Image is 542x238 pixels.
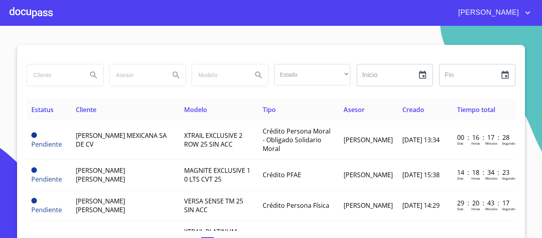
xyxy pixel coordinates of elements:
p: Segundos [502,141,517,145]
p: Minutos [485,176,498,180]
span: [PERSON_NAME] MEXICANA SA DE CV [76,131,167,149]
button: account of current user [452,6,532,19]
span: [PERSON_NAME] [PERSON_NAME] [76,166,125,184]
p: 14 : 18 : 34 : 23 [457,168,511,177]
span: [PERSON_NAME] [344,170,393,179]
span: [DATE] 14:29 [402,201,440,210]
button: Search [167,66,186,85]
span: Asesor [344,105,365,114]
span: Crédito Persona Moral - Obligado Solidario Moral [263,127,331,153]
span: Pendiente [31,140,62,149]
span: Creado [402,105,424,114]
span: Crédito Persona Física [263,201,329,210]
span: Pendiente [31,205,62,214]
span: XTRAIL EXCLUSIVE 2 ROW 25 SIN ACC [184,131,242,149]
span: Pendiente [31,167,37,173]
p: Dias [457,141,463,145]
p: Dias [457,176,463,180]
span: Estatus [31,105,54,114]
span: Modelo [184,105,207,114]
div: ​ [274,64,350,85]
span: Tipo [263,105,276,114]
span: Crédito PFAE [263,170,301,179]
input: search [192,64,246,86]
span: Pendiente [31,132,37,138]
p: Minutos [485,141,498,145]
p: Dias [457,207,463,211]
span: [PERSON_NAME] [344,135,393,144]
input: search [27,64,81,86]
p: 29 : 20 : 43 : 17 [457,199,511,207]
span: MAGNITE EXCLUSIVE 1 0 LTS CVT 25 [184,166,250,184]
p: Horas [471,176,480,180]
p: Horas [471,207,480,211]
span: Pendiente [31,175,62,184]
p: 00 : 16 : 17 : 28 [457,133,511,142]
span: Tiempo total [457,105,495,114]
button: Search [84,66,103,85]
p: Segundos [502,176,517,180]
button: Search [249,66,268,85]
span: [DATE] 15:38 [402,170,440,179]
p: Minutos [485,207,498,211]
p: Segundos [502,207,517,211]
span: [DATE] 13:34 [402,135,440,144]
input: search [110,64,163,86]
p: Horas [471,141,480,145]
span: VERSA SENSE TM 25 SIN ACC [184,197,243,214]
span: Cliente [76,105,96,114]
span: [PERSON_NAME] [PERSON_NAME] [76,197,125,214]
span: Pendiente [31,198,37,203]
span: [PERSON_NAME] [344,201,393,210]
span: [PERSON_NAME] [452,6,523,19]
